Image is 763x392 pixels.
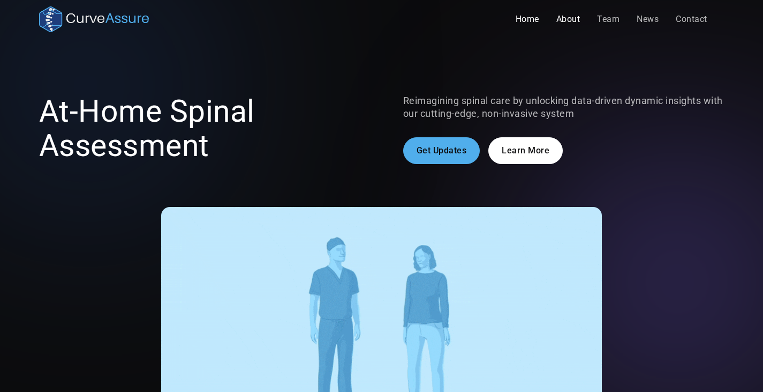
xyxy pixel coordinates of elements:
a: Contact [667,9,716,30]
a: home [39,6,149,32]
a: Learn More [488,137,563,164]
h1: At-Home Spinal Assessment [39,94,360,163]
a: Get Updates [403,137,480,164]
p: Reimagining spinal care by unlocking data-driven dynamic insights with our cutting-edge, non-inva... [403,94,724,120]
a: Team [588,9,628,30]
a: Home [507,9,548,30]
a: About [548,9,589,30]
a: News [628,9,667,30]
